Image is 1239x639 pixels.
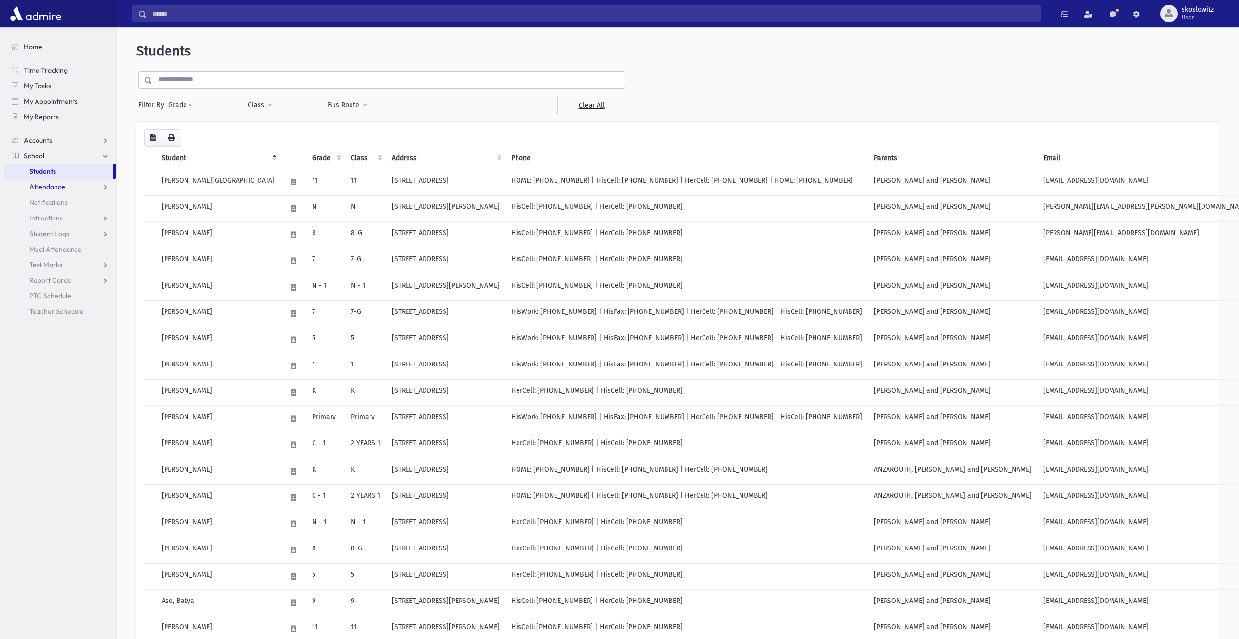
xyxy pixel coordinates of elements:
td: [STREET_ADDRESS] [386,537,505,563]
td: 2 YEARS 1 [345,432,386,458]
span: PTC Schedule [29,292,71,300]
a: Student Logs [4,226,116,241]
span: Students [29,167,56,176]
th: Class: activate to sort column ascending [345,147,386,169]
span: Time Tracking [24,66,68,74]
span: Test Marks [29,260,62,269]
td: K [306,379,345,405]
td: [STREET_ADDRESS] [386,248,505,274]
td: [PERSON_NAME] [156,327,280,353]
a: My Reports [4,109,116,125]
td: HisWork: [PHONE_NUMBER] | HisFax: [PHONE_NUMBER] | HerCell: [PHONE_NUMBER] | HisCell: [PHONE_NUMBER] [505,405,868,432]
a: Attendance [4,179,116,195]
td: [PERSON_NAME] and [PERSON_NAME] [868,169,1037,195]
td: [PERSON_NAME] [156,405,280,432]
span: My Reports [24,112,59,121]
a: Clear All [557,96,625,114]
td: [STREET_ADDRESS] [386,379,505,405]
td: [PERSON_NAME] and [PERSON_NAME] [868,327,1037,353]
a: PTC Schedule [4,288,116,304]
a: My Tasks [4,78,116,93]
td: [PERSON_NAME] [156,537,280,563]
td: [PERSON_NAME] [156,484,280,511]
td: N - 1 [306,274,345,300]
td: [PERSON_NAME] and [PERSON_NAME] [868,221,1037,248]
td: HisCell: [PHONE_NUMBER] | HerCell: [PHONE_NUMBER] [505,221,868,248]
td: [PERSON_NAME] and [PERSON_NAME] [868,248,1037,274]
td: HisWork: [PHONE_NUMBER] | HisFax: [PHONE_NUMBER] | HerCell: [PHONE_NUMBER] | HisCell: [PHONE_NUMBER] [505,327,868,353]
td: ANZAROUTH, [PERSON_NAME] and [PERSON_NAME] [868,484,1037,511]
button: CSV [144,129,162,147]
td: Primary [306,405,345,432]
td: Primary [345,405,386,432]
a: Notifications [4,195,116,210]
td: N - 1 [306,511,345,537]
th: Address: activate to sort column ascending [386,147,505,169]
span: skoslowitz [1182,6,1214,14]
td: [PERSON_NAME] [156,432,280,458]
td: 8 [306,221,345,248]
td: [STREET_ADDRESS] [386,353,505,379]
td: [STREET_ADDRESS] [386,221,505,248]
td: [PERSON_NAME] and [PERSON_NAME] [868,353,1037,379]
a: Home [4,39,116,55]
td: [PERSON_NAME] and [PERSON_NAME] [868,405,1037,432]
td: 1 [306,353,345,379]
td: HerCell: [PHONE_NUMBER] | HisCell: [PHONE_NUMBER] [505,379,868,405]
td: [STREET_ADDRESS] [386,458,505,484]
td: [STREET_ADDRESS][PERSON_NAME] [386,589,505,616]
td: K [345,379,386,405]
td: N - 1 [345,511,386,537]
td: [PERSON_NAME] [156,274,280,300]
td: [PERSON_NAME] [156,511,280,537]
td: [PERSON_NAME][GEOGRAPHIC_DATA] [156,169,280,195]
td: HerCell: [PHONE_NUMBER] | HisCell: [PHONE_NUMBER] [505,511,868,537]
td: HisWork: [PHONE_NUMBER] | HisFax: [PHONE_NUMBER] | HerCell: [PHONE_NUMBER] | HisCell: [PHONE_NUMBER] [505,300,868,327]
a: Infractions [4,210,116,226]
td: 7-G [345,248,386,274]
td: 8-G [345,537,386,563]
a: Students [4,164,113,179]
td: HisCell: [PHONE_NUMBER] | HerCell: [PHONE_NUMBER] [505,274,868,300]
td: 8-G [345,221,386,248]
th: Student: activate to sort column descending [156,147,280,169]
span: My Appointments [24,97,78,106]
td: 9 [306,589,345,616]
span: Accounts [24,136,52,145]
td: C - 1 [306,484,345,511]
td: HerCell: [PHONE_NUMBER] | HisCell: [PHONE_NUMBER] [505,432,868,458]
td: 7-G [345,300,386,327]
td: [PERSON_NAME] [156,300,280,327]
span: User [1182,14,1214,21]
td: [PERSON_NAME] and [PERSON_NAME] [868,274,1037,300]
span: Students [136,43,191,59]
td: [STREET_ADDRESS] [386,563,505,589]
span: Attendance [29,183,65,191]
td: [STREET_ADDRESS] [386,432,505,458]
td: HisCell: [PHONE_NUMBER] | HerCell: [PHONE_NUMBER] [505,195,868,221]
td: [PERSON_NAME] and [PERSON_NAME] [868,379,1037,405]
td: [PERSON_NAME] [156,221,280,248]
button: Grade [168,96,194,114]
button: Class [247,96,272,114]
a: School [4,148,116,164]
td: [STREET_ADDRESS] [386,169,505,195]
a: Test Marks [4,257,116,273]
td: 7 [306,248,345,274]
th: Parents [868,147,1037,169]
td: C - 1 [306,432,345,458]
td: 5 [306,563,345,589]
td: [STREET_ADDRESS] [386,484,505,511]
span: Student Logs [29,229,69,238]
span: Notifications [29,198,68,207]
th: Phone [505,147,868,169]
td: K [345,458,386,484]
td: N [306,195,345,221]
a: Meal Attendance [4,241,116,257]
td: 7 [306,300,345,327]
td: 1 [345,353,386,379]
td: [STREET_ADDRESS][PERSON_NAME] [386,274,505,300]
td: [PERSON_NAME] and [PERSON_NAME] [868,589,1037,616]
td: [PERSON_NAME] [156,379,280,405]
td: [PERSON_NAME] [156,353,280,379]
